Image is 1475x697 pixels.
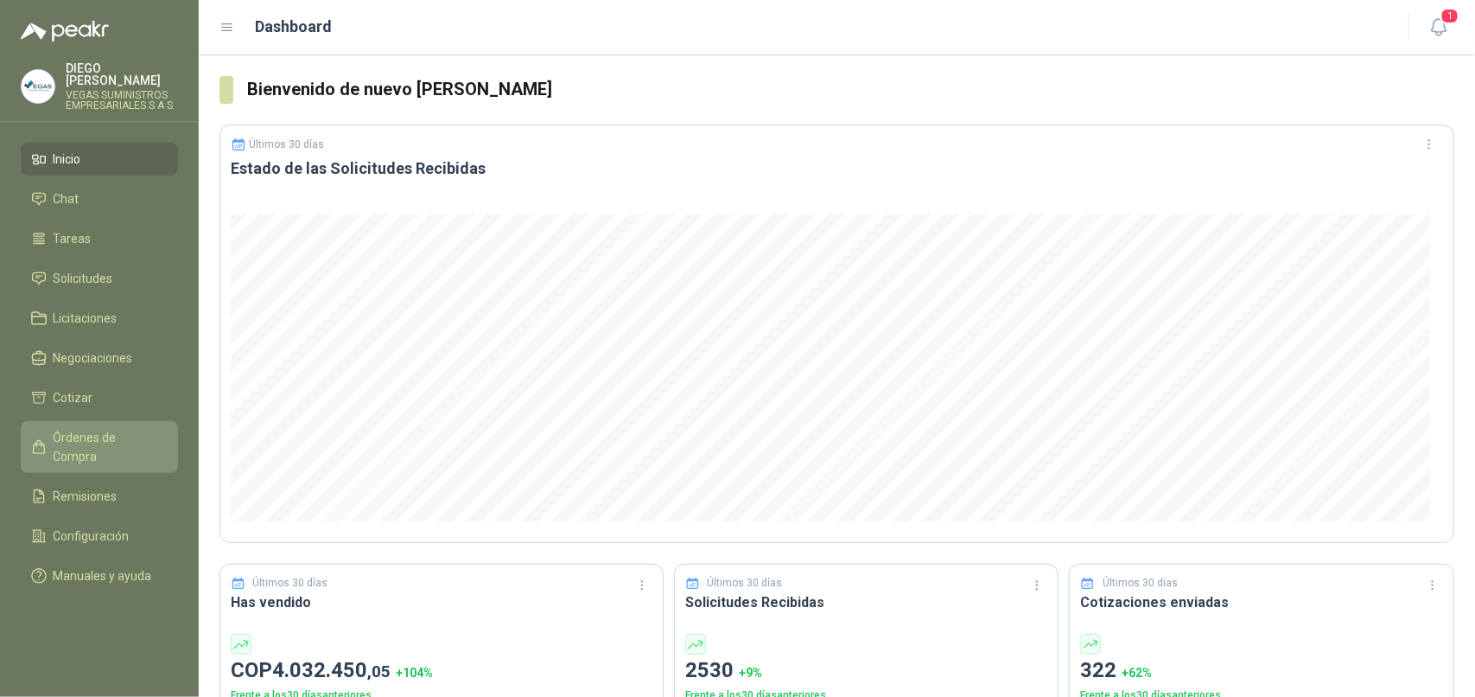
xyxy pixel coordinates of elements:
h1: Dashboard [256,15,333,39]
span: + 62 % [1122,666,1152,680]
h3: Has vendido [231,591,652,613]
p: VEGAS SUMINISTROS EMPRESARIALES S A S [66,90,178,111]
h3: Solicitudes Recibidas [685,591,1048,613]
h3: Bienvenido de nuevo [PERSON_NAME] [247,76,1454,103]
a: Inicio [21,143,178,176]
a: Órdenes de Compra [21,421,178,473]
p: 2530 [685,655,1048,687]
p: COP [231,655,652,687]
p: 322 [1080,655,1443,687]
span: Manuales y ayuda [54,566,152,585]
a: Negociaciones [21,342,178,374]
a: Solicitudes [21,262,178,295]
span: Cotizar [54,388,93,407]
p: DIEGO [PERSON_NAME] [66,62,178,86]
a: Cotizar [21,381,178,414]
img: Company Logo [22,70,54,103]
a: Chat [21,182,178,215]
span: Tareas [54,229,92,248]
span: Licitaciones [54,309,118,328]
span: Chat [54,189,79,208]
h3: Estado de las Solicitudes Recibidas [231,158,1443,179]
p: Últimos 30 días [1103,575,1178,591]
h3: Cotizaciones enviadas [1080,591,1443,613]
span: Configuración [54,527,130,546]
a: Remisiones [21,480,178,513]
span: Solicitudes [54,269,113,288]
p: Últimos 30 días [250,138,325,150]
span: Órdenes de Compra [54,428,162,466]
a: Configuración [21,520,178,553]
span: Inicio [54,150,81,169]
span: + 104 % [396,666,433,680]
button: 1 [1423,12,1454,43]
span: ,05 [367,662,391,681]
span: 1 [1440,8,1459,24]
p: Últimos 30 días [707,575,782,591]
a: Manuales y ayuda [21,560,178,592]
span: Negociaciones [54,348,133,368]
span: 4.032.450 [272,658,391,682]
p: Últimos 30 días [253,575,328,591]
span: Remisiones [54,487,118,506]
a: Tareas [21,222,178,255]
img: Logo peakr [21,21,109,42]
span: + 9 % [739,666,762,680]
a: Licitaciones [21,302,178,335]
